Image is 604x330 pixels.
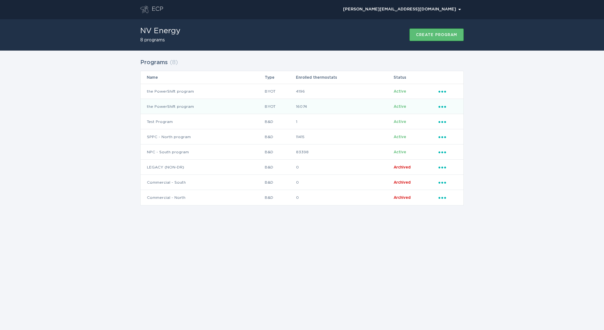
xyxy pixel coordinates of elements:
td: B&D [264,114,296,129]
tr: 3428cbea457e408cb7b12efa83831df3 [141,99,463,114]
td: Commercial - South [141,175,264,190]
span: Archived [394,180,411,184]
td: B&D [264,160,296,175]
th: Status [393,71,438,84]
div: Popover menu [438,164,457,171]
td: the PowerShift program [141,99,264,114]
td: Commercial - North [141,190,264,205]
div: Popover menu [340,5,464,14]
td: B&D [264,190,296,205]
td: SPPC - North program [141,129,264,144]
td: 0 [296,160,393,175]
th: Enrolled thermostats [296,71,393,84]
button: Go to dashboard [140,6,148,13]
tr: 1d15b189bb4841f7a0043e8dad5f5fb7 [141,114,463,129]
div: Popover menu [438,118,457,125]
span: Archived [394,196,411,199]
tr: d4842dc55873476caf04843bf39dc303 [141,175,463,190]
h1: NV Energy [140,27,180,35]
div: Popover menu [438,103,457,110]
span: Active [394,150,406,154]
h2: 8 programs [140,38,180,42]
div: [PERSON_NAME][EMAIL_ADDRESS][DOMAIN_NAME] [343,8,461,11]
td: B&D [264,129,296,144]
div: Create program [416,33,457,37]
td: 16074 [296,99,393,114]
td: Test Program [141,114,264,129]
div: Popover menu [438,133,457,140]
th: Type [264,71,296,84]
span: Active [394,105,406,108]
td: 0 [296,190,393,205]
h2: Programs [140,57,168,68]
tr: Table Headers [141,71,463,84]
tr: 1fc7cf08bae64b7da2f142a386c1aedb [141,84,463,99]
td: 4196 [296,84,393,99]
span: Active [394,135,406,139]
td: B&D [264,144,296,160]
tr: 3caaf8c9363d40c086ae71ab552dadaa [141,144,463,160]
td: 11415 [296,129,393,144]
th: Name [141,71,264,84]
td: 83398 [296,144,393,160]
td: NPC - South program [141,144,264,160]
div: ECP [152,6,163,13]
td: BYOT [264,99,296,114]
td: BYOT [264,84,296,99]
span: Active [394,89,406,93]
td: the PowerShift program [141,84,264,99]
tr: 5753eebfd0614e638d7531d13116ea0c [141,190,463,205]
td: LEGACY (NON-DR) [141,160,264,175]
button: Create program [409,28,464,41]
tr: 6ad4089a9ee14ed3b18f57c3ec8b7a15 [141,160,463,175]
div: Popover menu [438,179,457,186]
div: Popover menu [438,194,457,201]
span: Archived [394,165,411,169]
div: Popover menu [438,149,457,156]
td: B&D [264,175,296,190]
td: 1 [296,114,393,129]
div: Popover menu [438,88,457,95]
span: ( 8 ) [170,60,178,65]
span: Active [394,120,406,124]
td: 0 [296,175,393,190]
tr: a03e689f29a4448196f87c51a80861dc [141,129,463,144]
button: Open user account details [340,5,464,14]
